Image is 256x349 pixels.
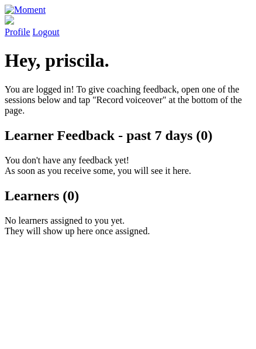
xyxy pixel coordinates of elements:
p: You don't have any feedback yet! As soon as you receive some, you will see it here. [5,155,251,176]
img: default_avatar-b4e2223d03051bc43aaaccfb402a43260a3f17acc7fafc1603fdf008d6cba3c9.png [5,15,14,25]
h1: Hey, priscila. [5,50,251,71]
p: You are logged in! To give coaching feedback, open one of the sessions below and tap "Record voic... [5,84,251,116]
h2: Learner Feedback - past 7 days (0) [5,128,251,143]
a: Profile [5,15,251,37]
img: Moment [5,5,46,15]
p: No learners assigned to you yet. They will show up here once assigned. [5,215,251,237]
a: Logout [33,27,60,37]
h2: Learners (0) [5,188,251,204]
